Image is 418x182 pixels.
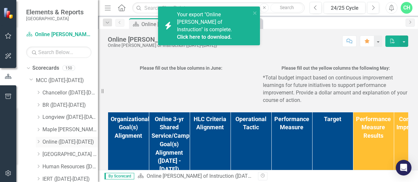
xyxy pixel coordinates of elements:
[141,20,185,28] div: Online [PERSON_NAME] of Instruction
[253,9,257,17] button: close
[396,160,411,175] div: Open Intercom Messenger
[217,31,300,54] span: Wolf
[62,65,75,71] div: 150
[42,89,98,97] a: Chancellor ([DATE]-[DATE])
[108,36,218,43] div: Online [PERSON_NAME] of Instruction
[326,4,363,12] div: 24/25 Cycle
[42,163,98,171] a: Human Resources ([DATE]-[DATE])
[263,73,408,104] p: *Total budget impact based on continuous improvement learnings for future initiatives to support ...
[26,8,84,16] span: Elements & Reports
[177,34,232,40] a: Click here to download.
[401,2,412,14] button: CH
[42,114,98,121] a: Longview ([DATE]-[DATE])
[42,138,98,146] a: Online ([DATE]-[DATE])
[26,47,91,58] input: Search Below...
[217,31,261,54] span: Clear
[108,43,218,48] div: Online [PERSON_NAME] of Instruction ([DATE]-[DATE])
[26,16,84,21] small: [GEOGRAPHIC_DATA]
[281,65,390,71] strong: Please fill out the yellow columns the following May:
[42,151,98,158] a: [GEOGRAPHIC_DATA] ([DATE]-[DATE])
[324,2,365,14] button: 24/25 Cycle
[147,173,271,179] a: Online [PERSON_NAME] of Instruction ([DATE]-[DATE])
[140,65,222,71] strong: Please fill out the blue columns in June:
[270,3,303,12] button: Search
[3,7,15,19] img: ClearPoint Strategy
[36,77,98,84] a: MCC ([DATE]-[DATE])
[32,64,59,72] a: Scorecards
[132,2,305,14] input: Search ClearPoint...
[104,173,134,179] span: By Scorecard
[137,173,253,180] div: »
[280,5,294,10] span: Search
[177,11,249,41] span: Your export "Online [PERSON_NAME] of Instruction" is complete.
[42,102,98,109] a: BR ([DATE]-[DATE])
[42,126,98,133] a: Maple [PERSON_NAME] ([DATE]-[DATE])
[26,31,91,38] a: Online [PERSON_NAME] of Instruction ([DATE]-[DATE])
